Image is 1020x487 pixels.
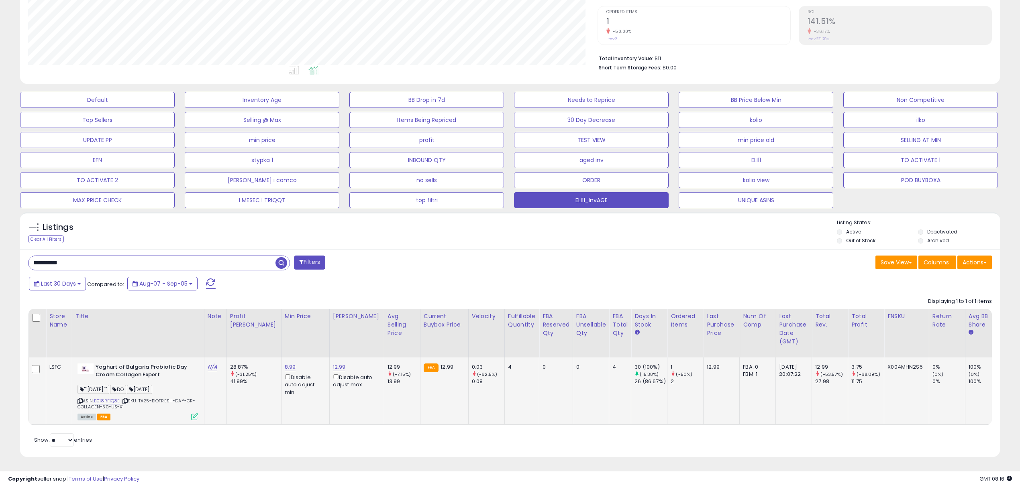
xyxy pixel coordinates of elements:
[349,192,504,208] button: top filtri
[78,385,110,394] span: ""[DATE]""
[78,414,96,420] span: All listings currently available for purchase on Amazon
[543,363,567,371] div: 0
[424,363,439,372] small: FBA
[514,112,669,128] button: 30 Day Decrease
[294,256,325,270] button: Filters
[969,329,973,336] small: Avg BB Share.
[127,277,198,290] button: Aug-07 - Sep-05
[104,475,139,483] a: Privacy Policy
[424,312,465,329] div: Current Buybox Price
[87,280,124,288] span: Compared to:
[671,312,700,329] div: Ordered Items
[349,132,504,148] button: profit
[508,363,533,371] div: 4
[333,373,378,388] div: Disable auto adjust max
[843,132,998,148] button: SELLING AT MIN
[679,92,833,108] button: BB Price Below Min
[918,256,956,269] button: Columns
[20,132,175,148] button: UPDATE PP
[230,378,281,385] div: 41.99%
[606,10,790,14] span: Ordered Items
[139,280,188,288] span: Aug-07 - Sep-05
[808,17,991,28] h2: 141.51%
[599,64,661,71] b: Short Term Storage Fees:
[811,28,830,34] small: -36.17%
[514,172,669,188] button: ORDER
[78,398,196,410] span: | SKU: TA25-BIOFRESH-DAY-CR-COLLAGEN-50-US-X1
[20,92,175,108] button: Default
[34,436,92,444] span: Show: entries
[388,363,420,371] div: 12.99
[612,363,625,371] div: 4
[808,37,829,41] small: Prev: 221.70%
[843,152,998,168] button: TO ACTIVATE 1
[230,312,278,329] div: Profit [PERSON_NAME]
[679,112,833,128] button: kolio
[857,371,880,377] small: (-68.09%)
[388,378,420,385] div: 13.99
[208,363,217,371] a: N/A
[20,112,175,128] button: Top Sellers
[477,371,497,377] small: (-62.5%)
[969,378,1001,385] div: 100%
[610,28,632,34] small: -50.00%
[875,256,917,269] button: Save View
[230,363,281,371] div: 28.87%
[743,363,769,371] div: FBA: 0
[843,172,998,188] button: POD BUYBOXA
[924,258,949,266] span: Columns
[94,398,120,404] a: B018RF1Q8E
[679,172,833,188] button: kolio view
[640,371,659,377] small: (15.38%)
[393,371,411,377] small: (-7.15%)
[671,363,703,371] div: 1
[185,92,339,108] button: Inventory Age
[779,363,806,378] div: [DATE] 20:07:22
[29,277,86,290] button: Last 30 Days
[333,363,346,371] a: 12.99
[779,312,808,346] div: Last Purchase Date (GMT)
[846,228,861,235] label: Active
[20,192,175,208] button: MAX PRICE CHECK
[679,132,833,148] button: min price old
[508,312,536,329] div: Fulfillable Quantity
[185,172,339,188] button: [PERSON_NAME] i camco
[20,172,175,188] button: TO ACTIVATE 2
[285,363,296,371] a: 8.99
[851,378,884,385] div: 11.75
[957,256,992,269] button: Actions
[576,312,606,337] div: FBA Unsellable Qty
[932,371,944,377] small: (0%)
[932,312,962,329] div: Return Rate
[843,92,998,108] button: Non Competitive
[472,312,501,321] div: Velocity
[285,312,326,321] div: Min Price
[69,475,103,483] a: Terms of Use
[808,10,991,14] span: ROI
[96,363,193,380] b: Yoghurt of Bulgaria Probiotic Day Cream Collagen Expert
[927,228,957,235] label: Deactivated
[185,192,339,208] button: 1 MESEC I TRIQQT
[846,237,875,244] label: Out of Stock
[514,192,669,208] button: ELI11_InvAGE
[472,363,504,371] div: 0.03
[127,385,152,394] span: [DATE]
[285,373,323,396] div: Disable auto adjust min
[576,363,603,371] div: 0
[820,371,843,377] small: (-53.57%)
[815,363,848,371] div: 12.99
[28,235,64,243] div: Clear All Filters
[634,378,667,385] div: 26 (86.67%)
[969,371,980,377] small: (0%)
[349,152,504,168] button: INBOUND QTY
[927,237,949,244] label: Archived
[679,152,833,168] button: ELI11
[78,363,198,419] div: ASIN:
[634,329,639,336] small: Days In Stock.
[634,363,667,371] div: 30 (100%)
[969,312,998,329] div: Avg BB Share
[707,312,736,337] div: Last Purchase Price
[43,222,73,233] h5: Listings
[75,312,201,321] div: Title
[235,371,257,377] small: (-31.25%)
